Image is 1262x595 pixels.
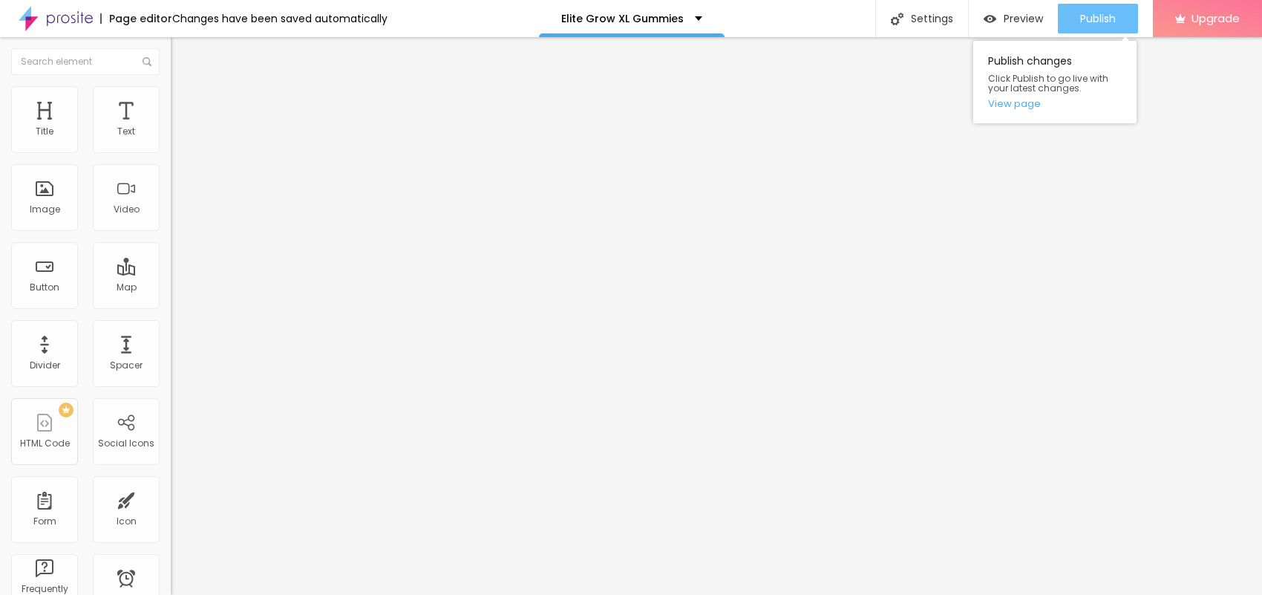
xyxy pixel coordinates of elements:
div: Icon [117,516,137,527]
img: Icone [143,57,151,66]
div: Changes have been saved automatically [172,13,388,24]
img: Icone [891,13,903,25]
span: Upgrade [1191,12,1240,25]
div: Image [30,204,60,215]
span: Preview [1004,13,1043,25]
p: Elite Grow XL Gummies [561,13,684,24]
div: Spacer [110,360,143,371]
img: view-1.svg [984,13,996,25]
input: Search element [11,48,160,75]
span: Publish [1080,13,1116,25]
a: View page [988,99,1122,108]
div: Social Icons [98,438,154,449]
span: Click Publish to go live with your latest changes. [988,74,1122,93]
button: Publish [1058,4,1138,33]
div: Publish changes [973,41,1137,123]
iframe: Editor [171,37,1262,595]
div: Divider [30,360,60,371]
div: Title [36,126,53,137]
div: Page editor [100,13,172,24]
div: Text [117,126,135,137]
div: Form [33,516,56,527]
div: HTML Code [20,438,70,449]
div: Button [30,282,59,293]
div: Map [117,282,137,293]
button: Preview [969,4,1058,33]
div: Video [114,204,140,215]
